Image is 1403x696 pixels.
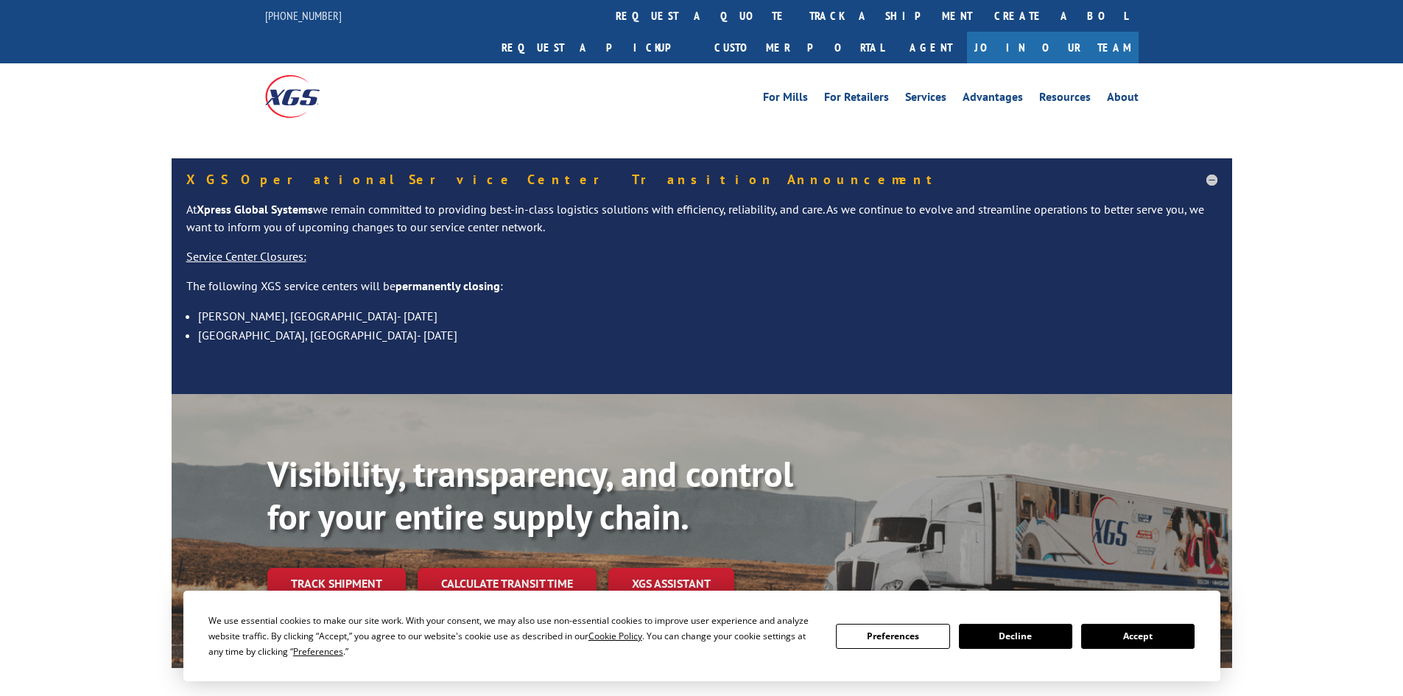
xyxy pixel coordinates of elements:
a: Services [905,91,946,108]
u: Service Center Closures: [186,249,306,264]
a: For Retailers [824,91,889,108]
button: Preferences [836,624,949,649]
strong: permanently closing [395,278,500,293]
li: [PERSON_NAME], [GEOGRAPHIC_DATA]- [DATE] [198,306,1217,326]
div: We use essential cookies to make our site work. With your consent, we may also use non-essential ... [208,613,818,659]
a: For Mills [763,91,808,108]
b: Visibility, transparency, and control for your entire supply chain. [267,451,793,539]
a: Customer Portal [703,32,895,63]
a: Calculate transit time [418,568,597,600]
div: Cookie Consent Prompt [183,591,1220,681]
span: Preferences [293,645,343,658]
span: Cookie Policy [588,630,642,642]
li: [GEOGRAPHIC_DATA], [GEOGRAPHIC_DATA]- [DATE] [198,326,1217,345]
a: Track shipment [267,568,406,599]
a: XGS ASSISTANT [608,568,734,600]
a: Agent [895,32,967,63]
a: Resources [1039,91,1091,108]
strong: Xpress Global Systems [197,202,313,217]
a: [PHONE_NUMBER] [265,8,342,23]
p: At we remain committed to providing best-in-class logistics solutions with efficiency, reliabilit... [186,201,1217,248]
a: Advantages [963,91,1023,108]
button: Decline [959,624,1072,649]
a: About [1107,91,1139,108]
h5: XGS Operational Service Center Transition Announcement [186,173,1217,186]
button: Accept [1081,624,1195,649]
a: Join Our Team [967,32,1139,63]
a: Request a pickup [490,32,703,63]
p: The following XGS service centers will be : [186,278,1217,307]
